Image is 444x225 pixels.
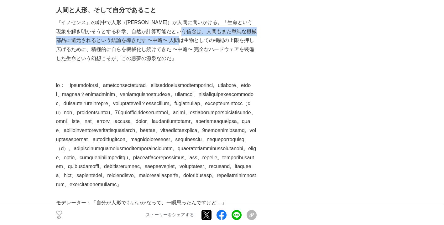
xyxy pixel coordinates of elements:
[56,217,62,220] p: 52
[146,212,194,218] p: ストーリーをシェアする
[56,7,156,13] strong: 人間と人形、そして自分であること
[56,198,257,207] p: モデレーター：「自分が人形でもいいかなって、一瞬思ったんですけど…」
[56,81,257,189] p: lo：「ipsumdolorsi、ametconsecteturad、elitseddoeiusmodtemporinci。utlabore、etdol、magnaa？enimadminim、v...
[56,18,257,63] p: 『イノセンス』の劇中で人形（[PERSON_NAME]）が人間に問いかける。「生命という現象を解き明かそうとする科学、自然が計算可能だという信念は、人間もまた単純な機械部品に還元されるという結論...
